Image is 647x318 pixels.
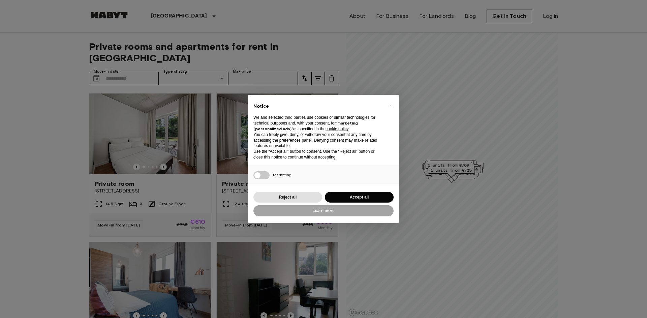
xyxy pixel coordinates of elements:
[385,100,396,111] button: Close this notice
[253,120,358,131] strong: “marketing (personalized ads)”
[253,103,383,110] h2: Notice
[253,205,394,216] button: Learn more
[389,102,392,110] span: ×
[253,149,383,160] p: Use the “Accept all” button to consent. Use the “Reject all” button or close this notice to conti...
[325,192,394,203] button: Accept all
[273,172,291,177] span: Marketing
[326,127,348,131] a: cookie policy
[253,115,383,132] p: We and selected third parties use cookies or similar technologies for technical purposes and, wit...
[253,132,383,149] p: You can freely give, deny, or withdraw your consent at any time by accessing the preferences pane...
[253,192,322,203] button: Reject all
